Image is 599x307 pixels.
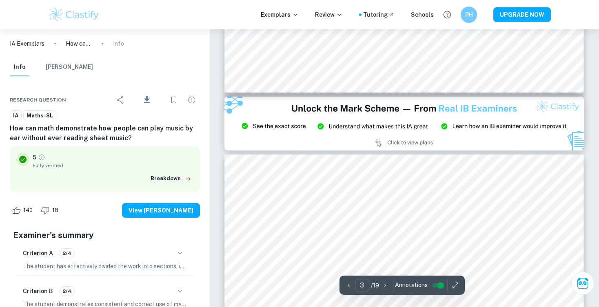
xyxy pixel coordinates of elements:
[493,7,551,22] button: UPGRADE NOW
[48,206,63,214] span: 18
[10,112,21,120] span: IA
[66,39,92,48] p: How can math demonstrate how people can play music by ear without ever reading sheet music?
[60,287,74,295] span: 2/4
[571,272,594,295] button: Ask Clai
[166,92,182,108] div: Bookmark
[10,204,37,217] div: Like
[122,203,200,218] button: View [PERSON_NAME]
[261,10,299,19] p: Exemplars
[130,89,164,110] div: Download
[440,8,454,22] button: Help and Feedback
[371,281,379,290] p: / 19
[149,172,193,185] button: Breakdown
[23,262,187,271] p: The student has effectively divided the work into sections, including an introduction, body and c...
[395,281,428,289] span: Annotations
[461,7,477,23] button: PH
[33,162,193,169] span: Fully verified
[10,39,44,48] a: IA Exemplars
[48,7,100,23] img: Clastify logo
[13,229,197,241] h5: Examiner's summary
[23,249,53,258] h6: Criterion A
[363,10,395,19] a: Tutoring
[23,287,53,296] h6: Criterion B
[464,10,474,19] h6: PH
[10,110,22,121] a: IA
[46,58,93,76] button: [PERSON_NAME]
[33,153,36,162] p: 5
[112,92,129,108] div: Share
[10,96,66,104] span: Research question
[10,124,200,143] h6: How can math demonstrate how people can play music by ear without ever reading sheet music?
[19,206,37,214] span: 140
[10,58,29,76] button: Info
[23,110,56,121] a: Maths-SL
[39,204,63,217] div: Dislike
[60,250,74,257] span: 2/4
[113,39,124,48] p: Info
[315,10,343,19] p: Review
[184,92,200,108] div: Report issue
[24,112,56,120] span: Maths-SL
[38,154,45,161] a: Grade fully verified
[224,97,584,150] img: Ad
[411,10,434,19] a: Schools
